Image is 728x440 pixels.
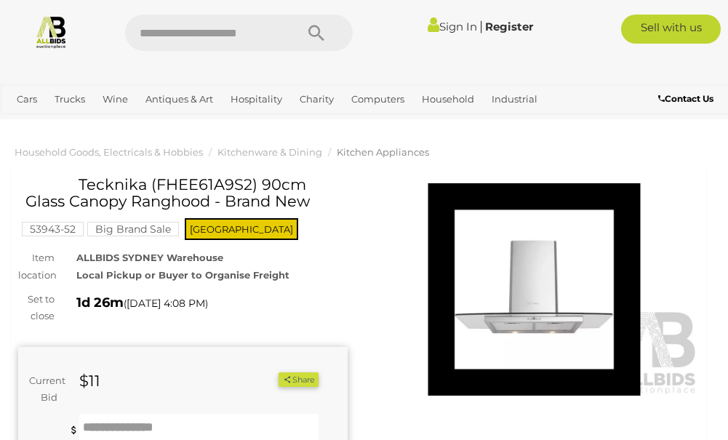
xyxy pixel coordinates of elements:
div: Current Bid [18,372,68,407]
b: Contact Us [658,93,713,104]
a: Kitchenware & Dining [217,146,322,158]
a: Cars [11,87,43,111]
a: Trucks [49,87,91,111]
strong: Local Pickup or Buyer to Organise Freight [76,269,289,281]
a: 53943-52 [22,223,84,235]
li: Watch this item [262,372,276,387]
a: Kitchen Appliances [337,146,429,158]
strong: $11 [79,372,100,390]
a: Big Brand Sale [87,223,179,235]
span: [GEOGRAPHIC_DATA] [185,218,298,240]
strong: 1d 26m [76,295,124,311]
div: Item location [7,249,65,284]
div: Set to close [7,291,65,325]
mark: Big Brand Sale [87,222,179,236]
a: Sell with us [621,15,721,44]
a: Industrial [486,87,543,111]
a: [GEOGRAPHIC_DATA] [166,111,281,135]
button: Search [280,15,353,51]
a: Jewellery [11,111,68,135]
a: Household Goods, Electricals & Hobbies [15,146,203,158]
a: Office [73,111,113,135]
a: Charity [294,87,340,111]
a: Wine [97,87,134,111]
a: Antiques & Art [140,87,219,111]
strong: ALLBIDS SYDNEY Warehouse [76,252,223,263]
img: Allbids.com.au [34,15,68,49]
a: Hospitality [225,87,288,111]
h1: Tecknika (FHEE61A9S2) 90cm Glass Canopy Ranghood - Brand New [25,176,344,209]
a: Sports [119,111,160,135]
mark: 53943-52 [22,222,84,236]
a: Contact Us [658,91,717,107]
a: Register [485,20,533,33]
button: Share [279,372,319,388]
span: | [479,18,483,34]
img: Tecknika (FHEE61A9S2) 90cm Glass Canopy Ranghood - Brand New [369,183,699,396]
span: ( ) [124,297,208,309]
a: Sign In [428,20,477,33]
a: Computers [345,87,410,111]
span: [DATE] 4:08 PM [127,297,205,310]
a: Household [416,87,480,111]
